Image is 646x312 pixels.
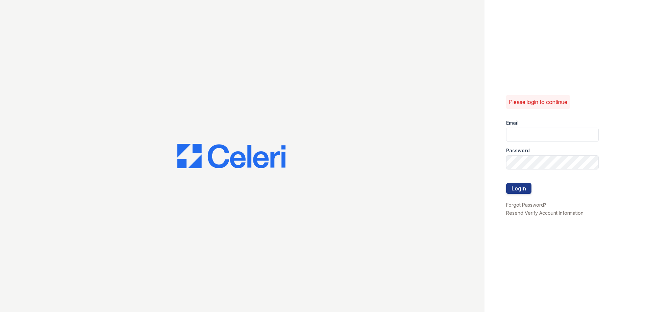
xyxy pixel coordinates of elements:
button: Login [506,183,531,194]
a: Resend Verify Account Information [506,210,583,216]
label: Email [506,120,519,126]
a: Forgot Password? [506,202,546,208]
p: Please login to continue [509,98,567,106]
img: CE_Logo_Blue-a8612792a0a2168367f1c8372b55b34899dd931a85d93a1a3d3e32e68fde9ad4.png [177,144,285,168]
label: Password [506,147,530,154]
